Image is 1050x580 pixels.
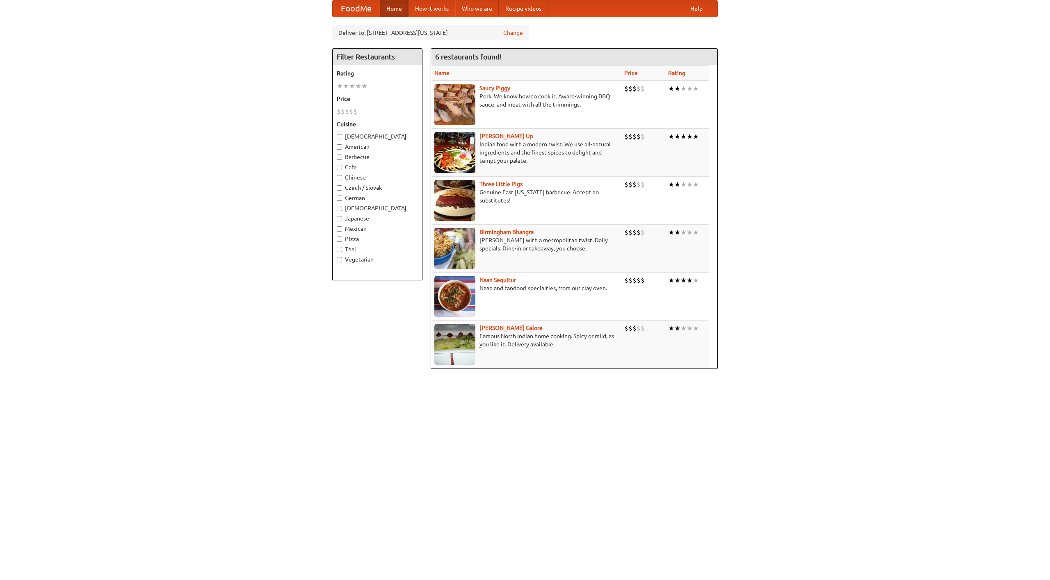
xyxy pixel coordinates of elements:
[641,276,645,285] li: $
[337,225,418,233] label: Mexican
[337,245,418,253] label: Thai
[632,132,637,141] li: $
[668,70,685,76] a: Rating
[434,324,475,365] img: currygalore.jpg
[624,70,638,76] a: Price
[687,132,693,141] li: ★
[668,132,674,141] li: ★
[337,206,342,211] input: [DEMOGRAPHIC_DATA]
[637,324,641,333] li: $
[628,228,632,237] li: $
[337,257,342,262] input: Vegetarian
[503,29,523,37] a: Change
[674,228,680,237] li: ★
[479,181,523,187] b: Three Little Pigs
[632,180,637,189] li: $
[337,204,418,212] label: [DEMOGRAPHIC_DATA]
[479,277,516,283] a: Naan Sequitur
[693,324,699,333] li: ★
[628,276,632,285] li: $
[624,228,628,237] li: $
[337,155,342,160] input: Barbecue
[343,82,349,91] li: ★
[434,140,618,165] p: Indian food with a modern twist. We use all-natural ingredients and the finest spices to delight ...
[684,0,709,17] a: Help
[632,228,637,237] li: $
[674,84,680,93] li: ★
[355,82,361,91] li: ★
[333,0,380,17] a: FoodMe
[668,228,674,237] li: ★
[380,0,409,17] a: Home
[434,180,475,221] img: littlepigs.jpg
[674,132,680,141] li: ★
[349,107,353,116] li: $
[434,276,475,317] img: naansequitur.jpg
[637,180,641,189] li: $
[361,82,367,91] li: ★
[668,276,674,285] li: ★
[680,84,687,93] li: ★
[337,69,418,77] h5: Rating
[479,133,533,139] a: [PERSON_NAME] Up
[693,132,699,141] li: ★
[479,325,543,331] b: [PERSON_NAME] Galore
[337,214,418,223] label: Japanese
[337,237,342,242] input: Pizza
[337,144,342,150] input: American
[479,229,534,235] b: Birmingham Bhangra
[628,132,632,141] li: $
[337,134,342,139] input: [DEMOGRAPHIC_DATA]
[668,324,674,333] li: ★
[337,95,418,103] h5: Price
[641,132,645,141] li: $
[337,153,418,161] label: Barbecue
[434,228,475,269] img: bhangra.jpg
[337,247,342,252] input: Thai
[337,216,342,221] input: Japanese
[345,107,349,116] li: $
[353,107,357,116] li: $
[632,84,637,93] li: $
[628,324,632,333] li: $
[332,25,529,40] div: Deliver to: [STREET_ADDRESS][US_STATE]
[409,0,455,17] a: How it works
[434,70,450,76] a: Name
[349,82,355,91] li: ★
[337,165,342,170] input: Cafe
[637,132,641,141] li: $
[693,180,699,189] li: ★
[434,92,618,109] p: Pork. We know how to cook it. Award-winning BBQ sauce, and meat with all the trimmings.
[337,173,418,182] label: Chinese
[337,235,418,243] label: Pizza
[337,107,341,116] li: $
[337,226,342,232] input: Mexican
[680,276,687,285] li: ★
[434,84,475,125] img: saucy.jpg
[337,196,342,201] input: German
[337,255,418,264] label: Vegetarian
[637,276,641,285] li: $
[641,180,645,189] li: $
[434,236,618,252] p: [PERSON_NAME] with a metropolitan twist. Daily specials. Dine-in or takeaway, you choose.
[337,175,342,180] input: Chinese
[624,276,628,285] li: $
[680,324,687,333] li: ★
[641,228,645,237] li: $
[687,84,693,93] li: ★
[337,82,343,91] li: ★
[624,324,628,333] li: $
[680,228,687,237] li: ★
[641,324,645,333] li: $
[674,276,680,285] li: ★
[337,184,418,192] label: Czech / Slovak
[668,84,674,93] li: ★
[687,228,693,237] li: ★
[687,180,693,189] li: ★
[341,107,345,116] li: $
[337,132,418,141] label: [DEMOGRAPHIC_DATA]
[337,143,418,151] label: American
[693,84,699,93] li: ★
